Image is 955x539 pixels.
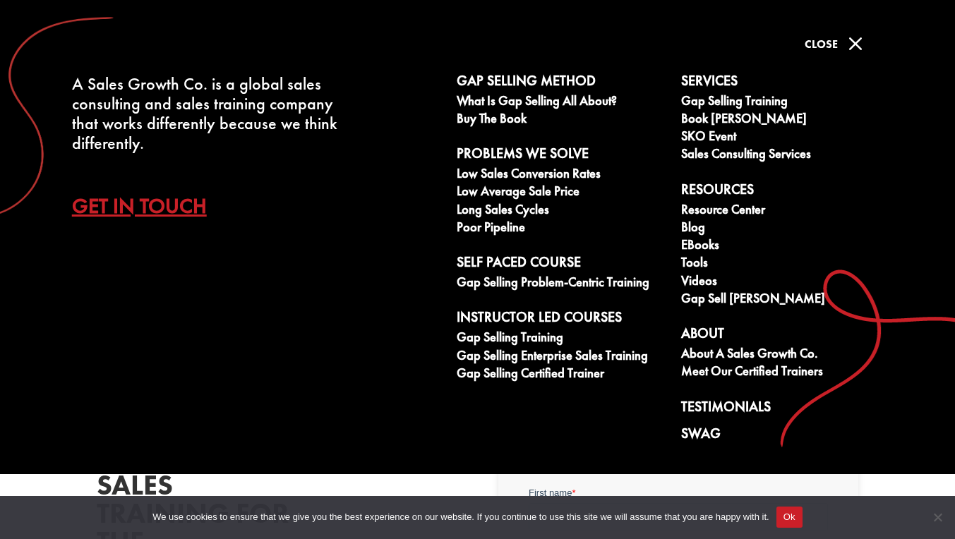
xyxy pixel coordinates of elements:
a: What is Gap Selling all about? [457,94,666,111]
a: Book [PERSON_NAME] [681,111,890,129]
a: Gap Selling Method [457,73,666,94]
span: M [841,30,870,58]
a: eBooks [681,238,890,255]
a: Low Average Sale Price [457,184,666,202]
a: Videos [681,274,890,291]
span: No [930,510,944,524]
a: Gap Selling Training [457,330,666,348]
a: Long Sales Cycles [457,202,666,220]
a: Meet our Certified Trainers [681,364,890,382]
a: Gap Selling Certified Trainer [457,366,666,384]
a: Services [681,73,890,94]
a: Instructor Led Courses [457,309,666,330]
a: Get In Touch [72,181,228,231]
span: We use cookies to ensure that we give you the best experience on our website. If you continue to ... [152,510,769,524]
a: About [681,325,890,346]
button: Ok [776,507,803,528]
a: Buy The Book [457,111,666,129]
a: Tools [681,255,890,273]
a: Poor Pipeline [457,220,666,238]
a: About A Sales Growth Co. [681,346,890,364]
a: Testimonials [681,399,890,420]
div: A Sales Growth Co. is a global sales consulting and sales training company that works differently... [72,74,349,153]
a: Gap Selling Enterprise Sales Training [457,349,666,366]
a: Gap Selling Training [681,94,890,111]
a: Problems We Solve [457,145,666,166]
span: Close [805,37,838,52]
a: Gap Sell [PERSON_NAME] [681,291,890,309]
a: Sales Consulting Services [681,147,890,164]
a: Resource Center [681,202,890,220]
a: Self Paced Course [457,254,666,275]
a: Low Sales Conversion Rates [457,166,666,184]
a: Gap Selling Problem-Centric Training [457,275,666,293]
a: Swag [681,425,890,447]
a: Blog [681,220,890,238]
a: Resources [681,181,890,202]
a: SKO Event [681,129,890,147]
